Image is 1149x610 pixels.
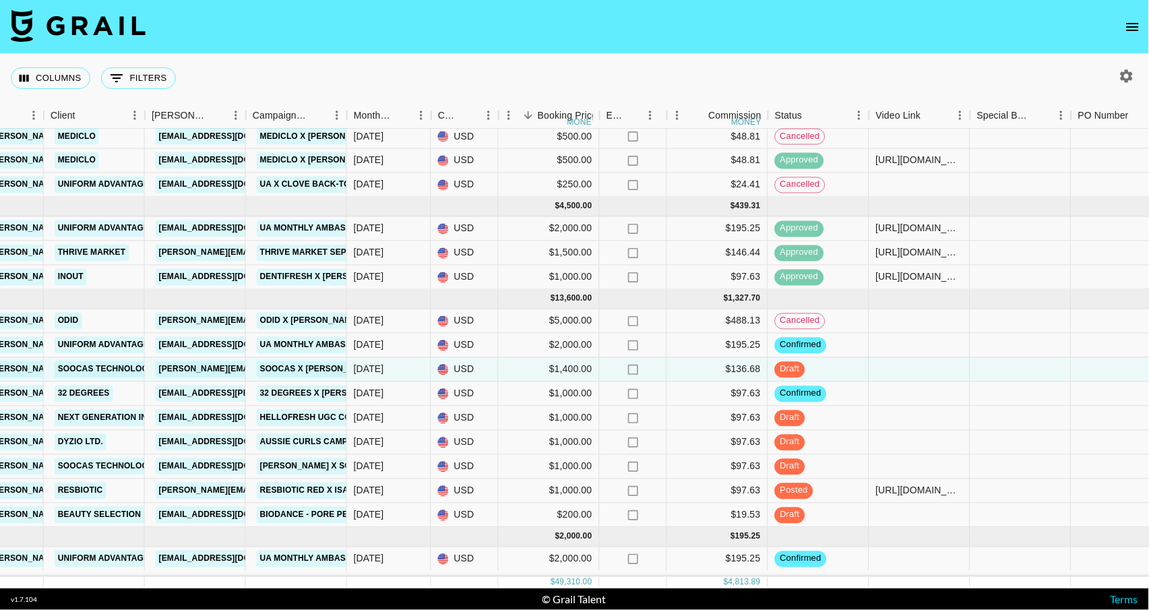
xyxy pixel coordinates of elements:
div: Oct '25 [354,484,384,497]
div: Video Link [869,102,970,129]
a: Next Generation Influencers [55,410,201,427]
span: approved [775,154,824,167]
div: Sep '25 [354,222,384,235]
div: $5,000.00 [499,309,600,334]
a: Inout [55,269,87,286]
span: cancelled [776,130,825,143]
a: Terms [1111,592,1138,605]
div: $ [555,201,560,212]
div: USD [431,358,499,382]
div: money [731,118,762,126]
div: Nov '25 [354,552,384,566]
div: Client [44,102,145,129]
span: draft [775,412,805,425]
button: Sort [803,106,821,125]
div: Oct '25 [354,460,384,473]
div: $ [724,293,728,305]
div: USD [431,309,499,334]
div: Oct '25 [354,508,384,522]
div: Status [775,102,803,129]
button: Sort [308,106,327,125]
button: Menu [849,105,869,125]
a: odiD [55,313,82,330]
a: Beauty Selection [55,507,145,524]
div: [PERSON_NAME] [152,102,207,129]
div: $2,000.00 [499,217,600,241]
a: [EMAIL_ADDRESS][PERSON_NAME][DOMAIN_NAME] [156,386,375,402]
button: Menu [125,105,145,125]
div: $500.00 [499,125,600,149]
div: $48.81 [667,149,768,173]
a: [EMAIL_ADDRESS][DOMAIN_NAME] [156,551,307,568]
div: $1,000.00 [499,382,600,406]
div: Campaign (Type) [253,102,308,129]
div: Oct '25 [354,338,384,352]
a: 32 Degrees [55,386,113,402]
div: USD [431,547,499,572]
a: Uniform Advantage [55,551,153,568]
div: USD [431,149,499,173]
a: [EMAIL_ADDRESS][DOMAIN_NAME] [156,128,307,145]
div: Expenses: Remove Commission? [607,102,625,129]
a: Mediclo [55,128,99,145]
a: UA Monthly Ambassador Campaign [257,551,426,568]
div: $ [731,531,736,543]
span: draft [775,509,805,522]
div: $97.63 [667,455,768,479]
div: Currency [431,102,499,129]
div: Month Due [347,102,431,129]
div: USD [431,455,499,479]
div: $200.00 [499,504,600,528]
div: Oct '25 [354,387,384,400]
div: $2,000.00 [499,547,600,572]
div: USD [431,431,499,455]
a: [EMAIL_ADDRESS][DOMAIN_NAME] [156,410,307,427]
div: USD [431,266,499,290]
div: $ [551,293,555,305]
div: Video Link [876,102,921,129]
div: USD [431,334,499,358]
div: Campaign (Type) [246,102,347,129]
div: 13,600.00 [555,293,592,305]
a: Uniform Advantage [55,177,153,193]
div: $97.63 [667,431,768,455]
div: https://www.tiktok.com/@isabel_sepanic/video/7548592004897197342?is_from_webapp=1&sender_device=p... [876,270,963,284]
div: 4,813.89 [728,576,761,588]
a: Thrive Market Sept [257,245,355,262]
a: 32 Degrees x [PERSON_NAME] [257,386,395,402]
div: $1,000.00 [499,266,600,290]
button: Menu [950,105,970,125]
div: $ [731,201,736,212]
span: confirmed [775,553,827,566]
div: $24.41 [667,173,768,197]
span: draft [775,460,805,473]
img: Grail Talent [11,9,146,42]
button: Sort [1032,106,1051,125]
div: 439.31 [735,201,761,212]
div: Sep '25 [354,246,384,260]
div: Month Due [354,102,392,129]
div: $500.00 [499,149,600,173]
a: Biodance - Pore Perfecting Collagen Peptide Serum [257,507,512,524]
div: USD [431,125,499,149]
div: https://www.tiktok.com/@isabel_sepanic/video/7550426825713929502?is_from_webapp=1&sender_device=p... [876,484,963,497]
a: UA x Clove Back-To-School [257,177,392,193]
div: $146.44 [667,241,768,266]
div: https://www.tiktok.com/@lehandrabreanne/video/7550748595276893453?is_from_webapp=1&sender_device=... [876,246,963,260]
a: [PERSON_NAME][EMAIL_ADDRESS][DOMAIN_NAME] [156,313,375,330]
a: Mediclo x [PERSON_NAME] [257,152,381,169]
div: https://www.tiktok.com/@isabel_sepanic/video/7548592208836971806?is_from_webapp=1&sender_device=p... [876,222,963,235]
div: 4,500.00 [560,201,592,212]
div: $195.25 [667,547,768,572]
span: approved [775,247,824,260]
div: USD [431,241,499,266]
button: Menu [640,105,660,125]
a: Aussie Curls Campaign x [PERSON_NAME] [257,434,451,451]
div: $ [555,531,560,543]
a: [PERSON_NAME][EMAIL_ADDRESS][PERSON_NAME][DOMAIN_NAME] [156,245,445,262]
a: Mediclo x [PERSON_NAME] [257,128,381,145]
a: DentiFresh x [PERSON_NAME] [257,269,396,286]
div: v 1.7.104 [11,595,37,604]
a: [PERSON_NAME] x Soocas [257,458,379,475]
a: [EMAIL_ADDRESS][DOMAIN_NAME] [156,269,307,286]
